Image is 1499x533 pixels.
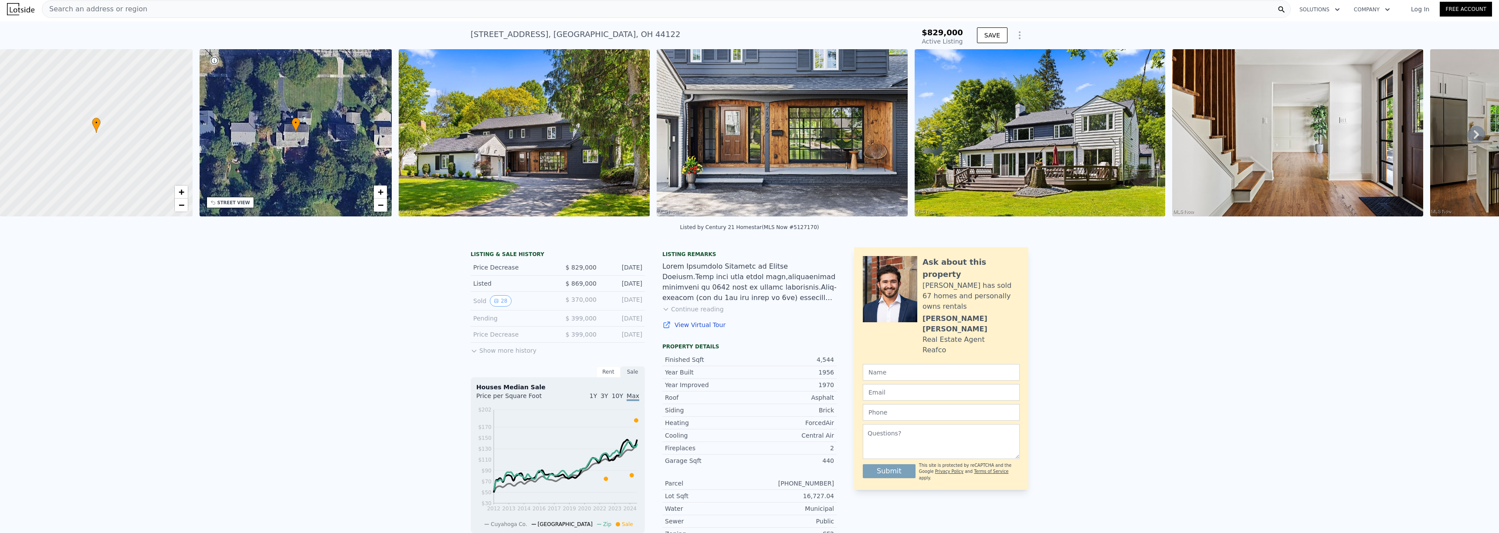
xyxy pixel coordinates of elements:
[596,366,621,378] div: Rent
[473,279,551,288] div: Listed
[922,28,963,37] span: $829,000
[604,263,642,272] div: [DATE]
[600,392,608,399] span: 3Y
[175,186,188,199] a: Zoom in
[863,384,1020,401] input: Email
[292,119,300,127] span: •
[662,343,837,350] div: Property details
[590,392,597,399] span: 1Y
[538,521,593,527] span: [GEOGRAPHIC_DATA]
[622,521,633,527] span: Sale
[863,404,1020,421] input: Phone
[665,393,749,402] div: Roof
[476,383,639,391] div: Houses Median Sale
[662,320,837,329] a: View Virtual Tour
[1172,49,1423,216] img: Sale: 146452043 Parcel: 84141033
[922,345,946,355] div: Reafco
[665,479,749,488] div: Parcel
[604,330,642,339] div: [DATE]
[621,366,645,378] div: Sale
[473,295,551,307] div: Sold
[175,199,188,212] a: Zoom out
[92,118,101,133] div: •
[749,504,834,513] div: Municipal
[482,500,492,506] tspan: $30
[476,391,558,405] div: Price per Square Foot
[178,186,184,197] span: +
[922,280,1020,312] div: [PERSON_NAME] has sold 67 homes and personally owns rentals
[665,444,749,452] div: Fireplaces
[665,431,749,440] div: Cooling
[863,464,916,478] button: Submit
[604,314,642,323] div: [DATE]
[374,186,387,199] a: Zoom in
[502,506,515,512] tspan: 2013
[608,506,622,512] tspan: 2023
[478,424,492,430] tspan: $170
[919,462,1020,481] div: This site is protected by reCAPTCHA and the Google and apply.
[749,492,834,500] div: 16,727.04
[292,118,300,133] div: •
[657,49,908,216] img: Sale: 146452043 Parcel: 84141033
[974,469,1008,474] a: Terms of Service
[478,446,492,452] tspan: $130
[662,261,837,303] div: Lorem Ipsumdolo Sitametc ad Elitse Doeiusm.Temp inci utla etdol magn,aliquaenimad minimveni qu 06...
[603,521,611,527] span: Zip
[1347,2,1397,17] button: Company
[471,251,645,260] div: LISTING & SALE HISTORY
[478,435,492,441] tspan: $150
[935,469,963,474] a: Privacy Policy
[42,4,147,14] span: Search an address or region
[665,381,749,389] div: Year Improved
[662,251,837,258] div: Listing remarks
[399,49,650,216] img: Sale: 146452043 Parcel: 84141033
[473,314,551,323] div: Pending
[566,280,597,287] span: $ 869,000
[482,468,492,474] tspan: $90
[1011,27,1028,44] button: Show Options
[566,331,597,338] span: $ 399,000
[7,3,34,15] img: Lotside
[1401,5,1440,13] a: Log In
[915,49,1166,216] img: Sale: 146452043 Parcel: 84141033
[749,431,834,440] div: Central Air
[490,295,511,307] button: View historical data
[627,392,639,401] span: Max
[1292,2,1347,17] button: Solutions
[478,457,492,463] tspan: $110
[604,295,642,307] div: [DATE]
[478,407,492,413] tspan: $202
[378,199,383,210] span: −
[92,119,101,127] span: •
[517,506,531,512] tspan: 2014
[665,368,749,377] div: Year Built
[749,479,834,488] div: [PHONE_NUMBER]
[471,343,536,355] button: Show more history
[680,224,819,230] div: Listed by Century 21 Homestar (MLS Now #5127170)
[532,506,546,512] tspan: 2016
[922,314,1020,334] div: [PERSON_NAME] [PERSON_NAME]
[922,334,985,345] div: Real Estate Agent
[665,492,749,500] div: Lot Sqft
[749,406,834,415] div: Brick
[217,199,250,206] div: STREET VIEW
[566,296,597,303] span: $ 370,000
[548,506,561,512] tspan: 2017
[665,517,749,526] div: Sewer
[665,355,749,364] div: Finished Sqft
[593,506,607,512] tspan: 2022
[749,381,834,389] div: 1970
[604,279,642,288] div: [DATE]
[487,506,501,512] tspan: 2012
[863,364,1020,381] input: Name
[563,506,576,512] tspan: 2019
[578,506,591,512] tspan: 2020
[482,479,492,485] tspan: $70
[566,264,597,271] span: $ 829,000
[473,330,551,339] div: Price Decrease
[749,456,834,465] div: 440
[374,199,387,212] a: Zoom out
[665,406,749,415] div: Siding
[977,27,1007,43] button: SAVE
[178,199,184,210] span: −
